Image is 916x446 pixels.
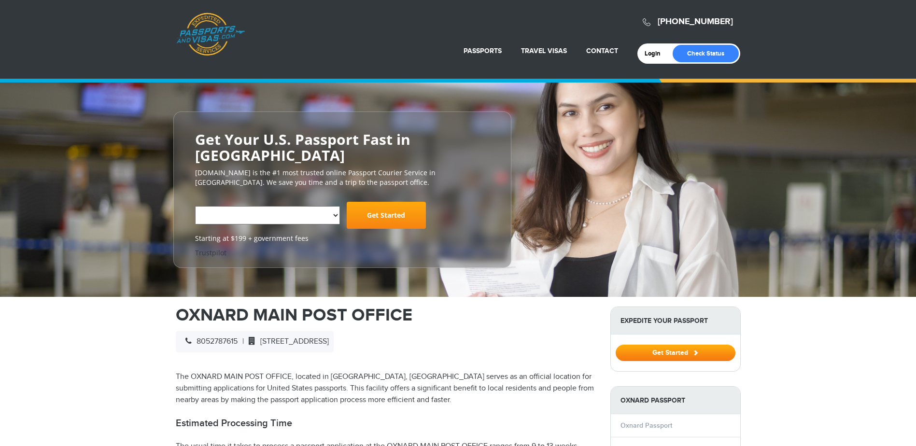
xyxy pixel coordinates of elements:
[347,202,426,229] a: Get Started
[176,307,596,324] h1: OXNARD MAIN POST OFFICE
[244,337,329,346] span: [STREET_ADDRESS]
[620,421,672,430] a: Oxnard Passport
[195,248,226,257] a: Trustpilot
[616,345,735,361] button: Get Started
[673,45,739,62] a: Check Status
[176,418,596,429] h2: Estimated Processing Time
[586,47,618,55] a: Contact
[645,50,667,57] a: Login
[195,131,490,163] h2: Get Your U.S. Passport Fast in [GEOGRAPHIC_DATA]
[195,234,490,243] span: Starting at $199 + government fees
[176,371,596,406] p: The OXNARD MAIN POST OFFICE, located in [GEOGRAPHIC_DATA], [GEOGRAPHIC_DATA] serves as an officia...
[176,331,334,352] div: |
[181,337,238,346] span: 8052787615
[176,13,245,56] a: Passports & [DOMAIN_NAME]
[611,307,740,334] strong: Expedite Your Passport
[616,348,735,356] a: Get Started
[611,387,740,414] strong: Oxnard Passport
[658,16,733,27] a: [PHONE_NUMBER]
[195,168,490,187] p: [DOMAIN_NAME] is the #1 most trusted online Passport Courier Service in [GEOGRAPHIC_DATA]. We sav...
[464,47,502,55] a: Passports
[521,47,567,55] a: Travel Visas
